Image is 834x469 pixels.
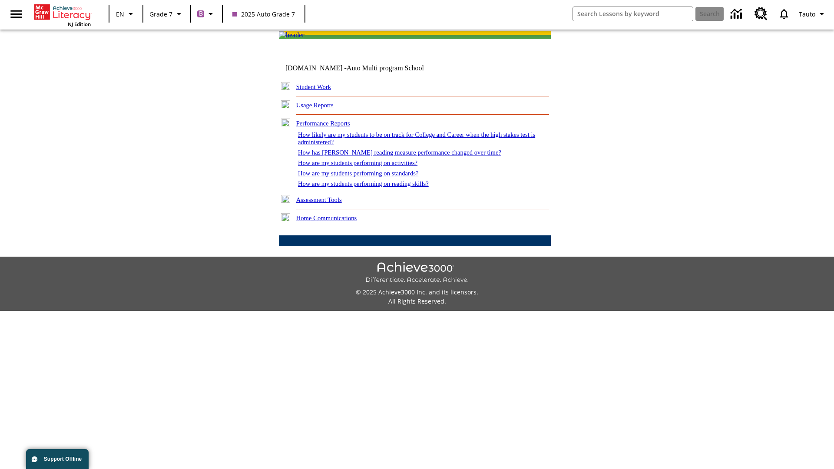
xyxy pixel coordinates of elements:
[365,262,469,284] img: Achieve3000 Differentiate Accelerate Achieve
[298,159,417,166] a: How are my students performing on activities?
[194,6,219,22] button: Boost Class color is purple. Change class color
[34,3,91,27] div: Home
[298,170,419,177] a: How are my students performing on standards?
[279,31,304,39] img: header
[725,2,749,26] a: Data Center
[296,120,350,127] a: Performance Reports
[296,102,334,109] a: Usage Reports
[281,82,290,90] img: plus.gif
[232,10,295,19] span: 2025 Auto Grade 7
[296,196,342,203] a: Assessment Tools
[116,10,124,19] span: EN
[26,449,89,469] button: Support Offline
[298,149,501,156] a: How has [PERSON_NAME] reading measure performance changed over time?
[298,131,535,145] a: How likely are my students to be on track for College and Career when the high stakes test is adm...
[149,10,172,19] span: Grade 7
[281,213,290,221] img: plus.gif
[112,6,140,22] button: Language: EN, Select a language
[281,195,290,203] img: plus.gif
[281,119,290,126] img: minus.gif
[199,8,203,19] span: B
[146,6,188,22] button: Grade: Grade 7, Select a grade
[285,64,445,72] td: [DOMAIN_NAME] -
[296,83,331,90] a: Student Work
[749,2,773,26] a: Resource Center, Will open in new tab
[795,6,831,22] button: Profile/Settings
[298,180,429,187] a: How are my students performing on reading skills?
[281,100,290,108] img: plus.gif
[296,215,357,221] a: Home Communications
[347,64,424,72] nobr: Auto Multi program School
[799,10,815,19] span: Tauto
[44,456,82,462] span: Support Offline
[3,1,29,27] button: Open side menu
[573,7,693,21] input: search field
[68,21,91,27] span: NJ Edition
[773,3,795,25] a: Notifications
